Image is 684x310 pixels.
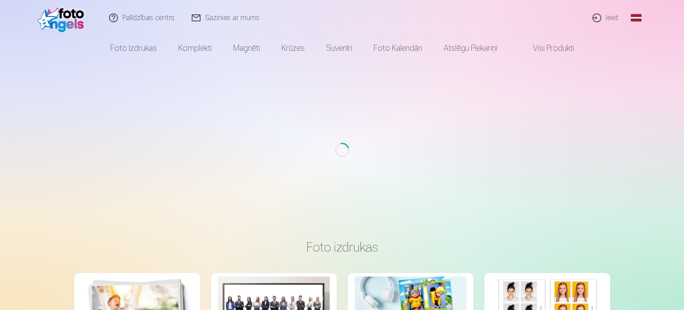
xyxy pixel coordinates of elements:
[38,4,89,32] img: /fa1
[508,36,585,61] a: Visi produkti
[271,36,315,61] a: Krūzes
[433,36,508,61] a: Atslēgu piekariņi
[363,36,433,61] a: Foto kalendāri
[81,239,603,255] h3: Foto izdrukas
[168,36,222,61] a: Komplekti
[315,36,363,61] a: Suvenīri
[100,36,168,61] a: Foto izdrukas
[222,36,271,61] a: Magnēti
